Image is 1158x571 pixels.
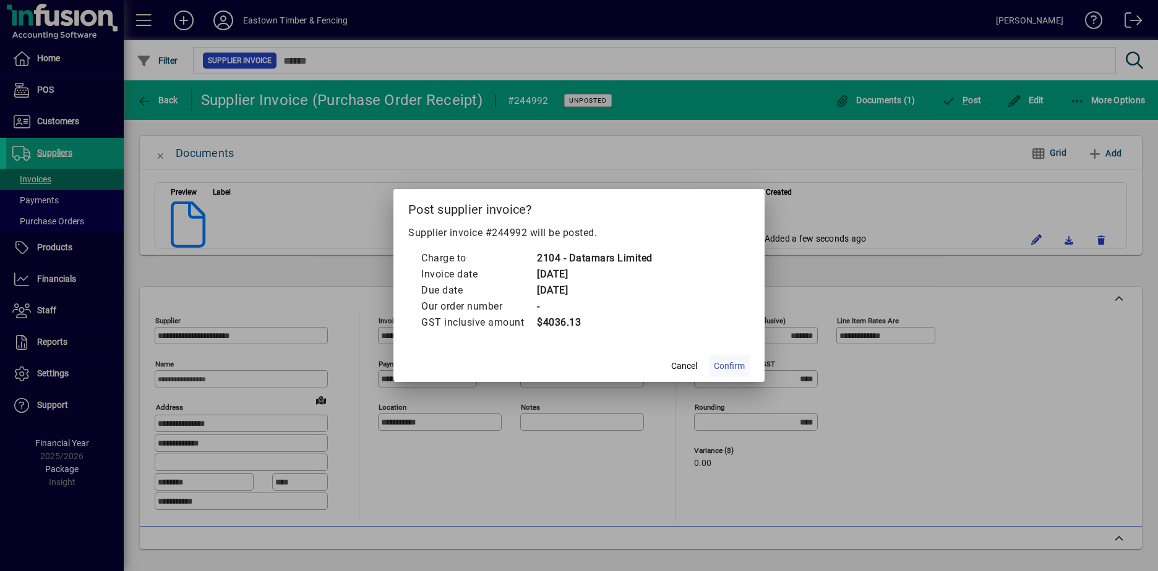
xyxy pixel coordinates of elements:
td: [DATE] [536,266,653,282]
td: Charge to [421,250,536,266]
button: Cancel [664,355,704,377]
p: Supplier invoice #244992 will be posted. [408,226,750,240]
td: $4036.13 [536,315,653,331]
td: Invoice date [421,266,536,282]
h2: Post supplier invoice? [393,189,765,225]
span: Confirm [714,360,745,373]
button: Confirm [709,355,750,377]
td: Our order number [421,298,536,315]
span: Cancel [671,360,697,373]
td: [DATE] [536,282,653,298]
td: - [536,298,653,315]
td: 2104 - Datamars Limited [536,250,653,266]
td: Due date [421,282,536,298]
td: GST inclusive amount [421,315,536,331]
